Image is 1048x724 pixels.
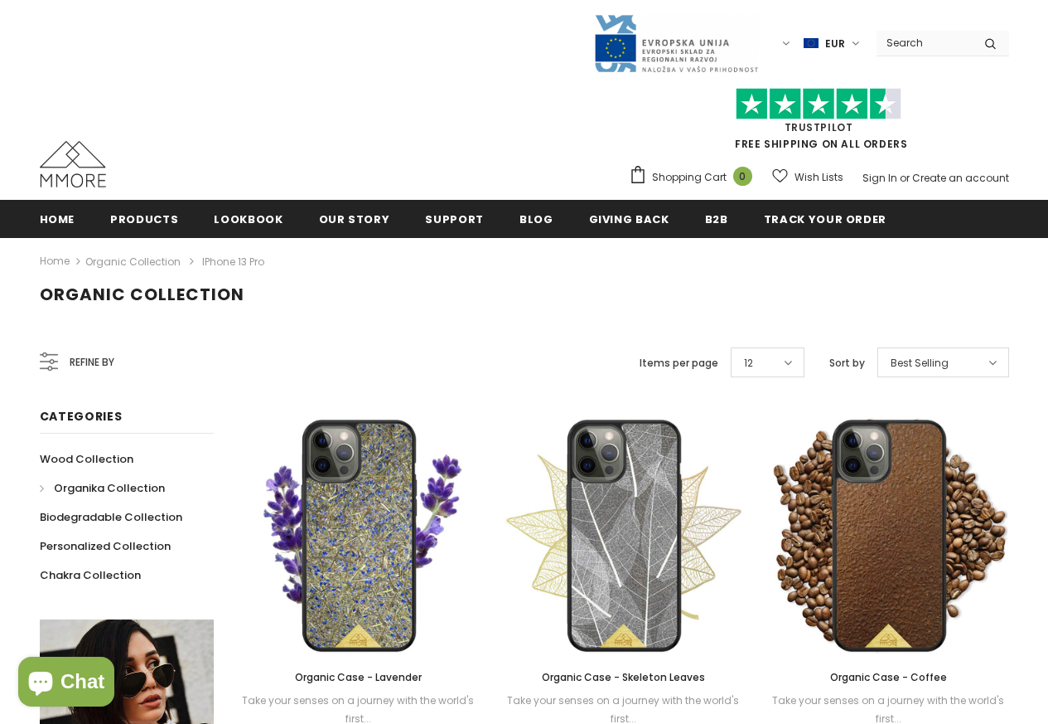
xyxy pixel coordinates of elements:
[40,451,133,467] span: Wood Collection
[214,200,283,237] a: Lookbook
[891,355,949,372] span: Best Selling
[40,200,75,237] a: Home
[519,211,553,227] span: Blog
[912,171,1009,185] a: Create an account
[744,355,753,372] span: 12
[40,532,171,561] a: Personalized Collection
[593,13,759,74] img: Javni Razpis
[736,88,901,120] img: Trust Pilot Stars
[829,355,865,372] label: Sort by
[504,668,744,687] a: Organic Case - Skeleton Leaves
[40,538,171,554] span: Personalized Collection
[652,169,727,186] span: Shopping Cart
[593,36,759,50] a: Javni Razpis
[202,255,264,269] span: iPhone 13 Pro
[640,355,718,372] label: Items per page
[900,171,910,185] span: or
[85,255,181,269] a: Organic Collection
[769,668,1009,687] a: Organic Case - Coffee
[830,670,947,684] span: Organic Case - Coffee
[40,474,165,503] a: Organika Collection
[764,211,886,227] span: Track your order
[110,211,178,227] span: Products
[794,169,843,186] span: Wish Lists
[110,200,178,237] a: Products
[54,480,165,496] span: Organika Collection
[542,670,705,684] span: Organic Case - Skeleton Leaves
[629,95,1009,151] span: FREE SHIPPING ON ALL ORDERS
[785,120,853,134] a: Trustpilot
[862,171,897,185] a: Sign In
[40,561,141,590] a: Chakra Collection
[40,141,106,187] img: MMORE Cases
[705,200,728,237] a: B2B
[239,668,479,687] a: Organic Case - Lavender
[825,36,845,52] span: EUR
[70,353,114,372] span: Refine by
[40,408,123,425] span: Categories
[40,445,133,474] a: Wood Collection
[705,211,728,227] span: B2B
[425,211,484,227] span: support
[214,211,283,227] span: Lookbook
[629,165,761,190] a: Shopping Cart 0
[40,503,182,532] a: Biodegradable Collection
[425,200,484,237] a: support
[40,283,244,306] span: Organic Collection
[733,167,752,186] span: 0
[764,200,886,237] a: Track your order
[40,567,141,583] span: Chakra Collection
[40,509,182,525] span: Biodegradable Collection
[40,251,70,272] a: Home
[40,211,75,227] span: Home
[519,200,553,237] a: Blog
[877,31,972,55] input: Search Site
[589,200,669,237] a: Giving back
[319,211,390,227] span: Our Story
[589,211,669,227] span: Giving back
[319,200,390,237] a: Our Story
[295,670,422,684] span: Organic Case - Lavender
[13,657,119,711] inbox-online-store-chat: Shopify online store chat
[772,163,843,192] a: Wish Lists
